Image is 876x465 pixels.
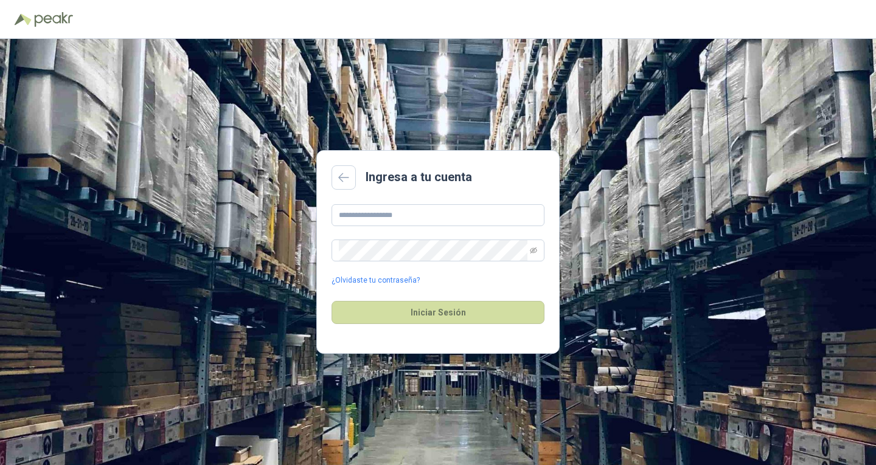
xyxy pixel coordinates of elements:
[15,13,32,26] img: Logo
[332,275,420,286] a: ¿Olvidaste tu contraseña?
[530,247,537,254] span: eye-invisible
[332,301,544,324] button: Iniciar Sesión
[34,12,73,27] img: Peakr
[366,168,472,187] h2: Ingresa a tu cuenta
